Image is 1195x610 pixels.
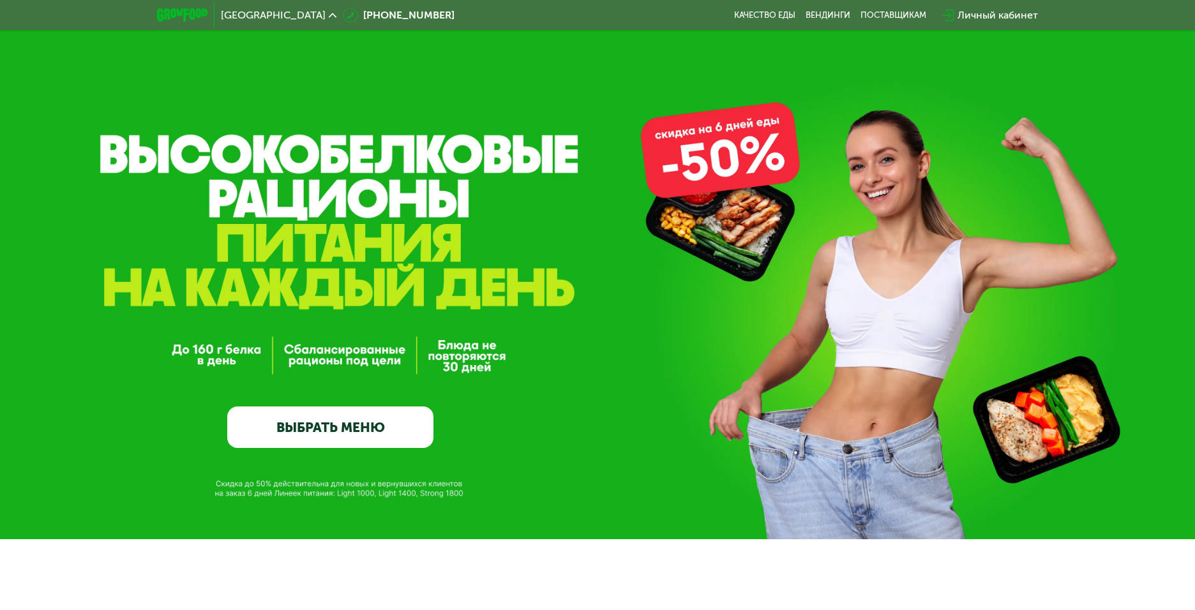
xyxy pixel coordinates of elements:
a: [PHONE_NUMBER] [343,8,455,23]
a: ВЫБРАТЬ МЕНЮ [227,406,434,448]
a: Вендинги [806,10,850,20]
div: поставщикам [861,10,926,20]
span: [GEOGRAPHIC_DATA] [221,10,326,20]
a: Качество еды [734,10,795,20]
div: Личный кабинет [958,8,1038,23]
